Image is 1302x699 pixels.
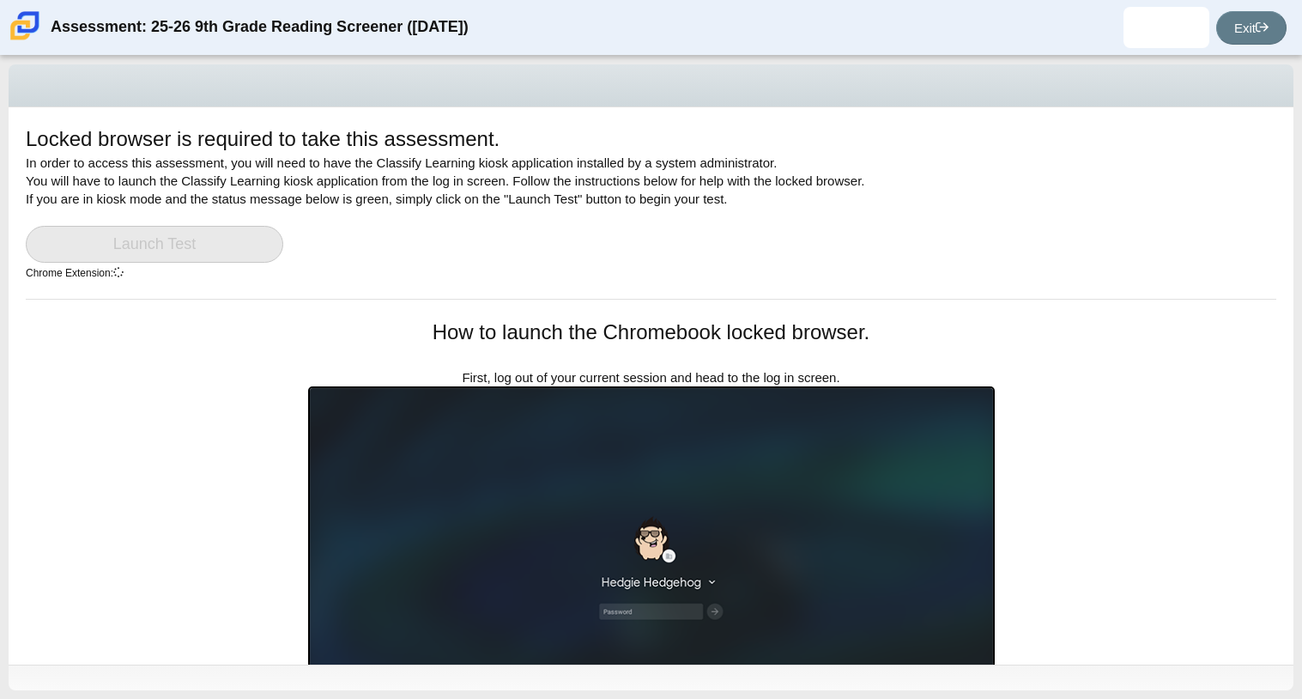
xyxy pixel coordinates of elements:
div: In order to access this assessment, you will need to have the Classify Learning kiosk application... [26,125,1276,299]
a: Launch Test [26,226,283,263]
h1: How to launch the Chromebook locked browser. [308,318,995,347]
img: Carmen School of Science & Technology [7,8,43,44]
img: jurnee.smith.yjaNY0 [1153,14,1180,41]
small: Chrome Extension: [26,267,124,279]
div: Assessment: 25-26 9th Grade Reading Screener ([DATE]) [51,7,469,48]
h1: Locked browser is required to take this assessment. [26,125,500,154]
a: Exit [1216,11,1287,45]
a: Carmen School of Science & Technology [7,32,43,46]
